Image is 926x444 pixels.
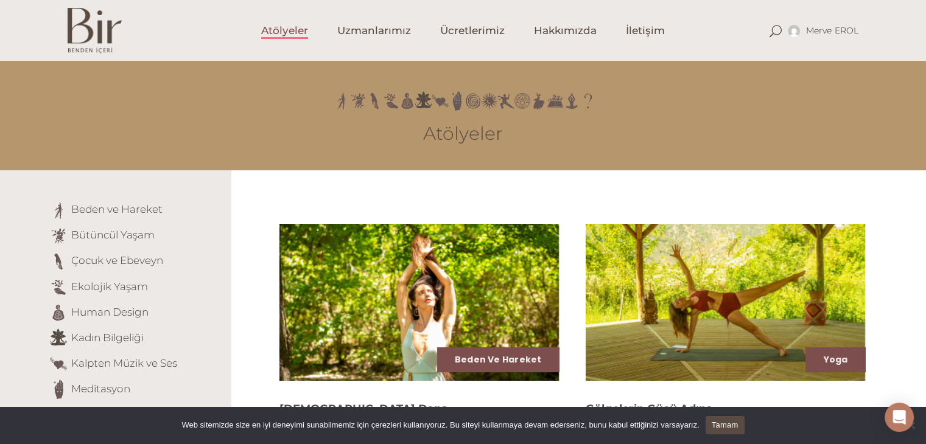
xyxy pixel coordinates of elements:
a: Kadın Bilgeliği [71,331,144,343]
span: İletişim [626,24,665,38]
span: Ücretlerimiz [440,24,505,38]
a: Beden ve Hareket [455,353,541,366]
a: Kalpten Müzik ve Ses [71,356,177,369]
span: Uzmanlarımız [337,24,411,38]
span: Hakkımızda [534,24,597,38]
a: Gölgelerin Gücü Adına [586,402,713,415]
span: Atölyeler [261,24,308,38]
div: Open Intercom Messenger [885,403,914,432]
span: Web sitemizde size en iyi deneyimi sunabilmemiz için çerezleri kullanıyoruz. Bu siteyi kullanmaya... [181,419,699,431]
a: Çocuk ve Ebeveyn [71,254,163,266]
a: Ekolojik Yaşam [71,280,148,292]
a: Human Design [71,305,149,317]
a: Beden ve Hareket [71,203,163,215]
a: [DEMOGRAPHIC_DATA] Dans [279,402,447,415]
a: Tamam [706,416,745,434]
a: Meditasyon [71,382,130,394]
a: Bütüncül Yaşam [71,229,155,241]
a: Yoga [823,353,847,366]
span: Merve EROL [805,25,858,36]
